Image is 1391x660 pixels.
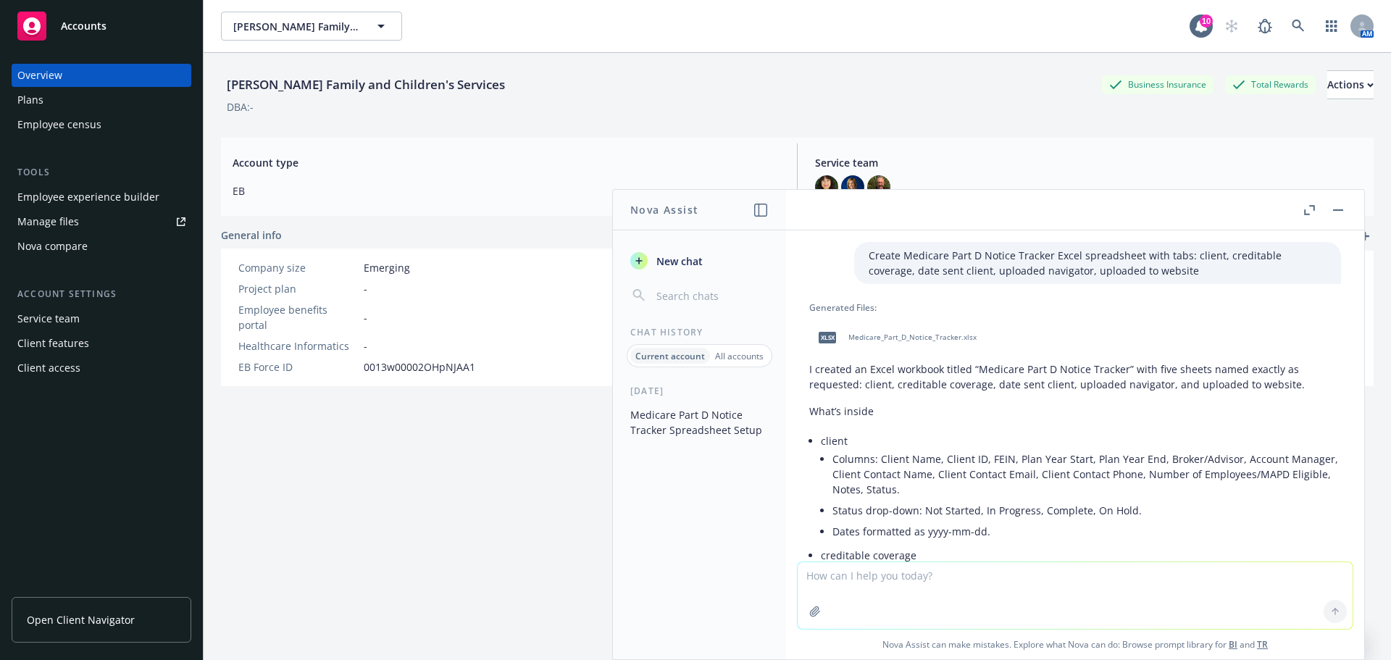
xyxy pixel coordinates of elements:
div: Total Rewards [1225,75,1316,93]
p: creditable coverage [821,548,1341,563]
div: Healthcare Informatics [238,338,358,354]
a: Manage files [12,210,191,233]
div: Generated Files: [809,301,1341,314]
button: Actions [1327,70,1374,99]
a: BI [1229,638,1237,651]
span: 0013w00002OHpNJAA1 [364,359,475,375]
a: Employee experience builder [12,185,191,209]
span: xlsx [819,332,836,343]
li: Dates formatted as yyyy-mm-dd. [832,521,1341,542]
h1: Nova Assist [630,202,698,217]
span: Service team [815,155,1362,170]
span: EB [233,183,780,199]
span: - [364,338,367,354]
p: Create Medicare Part D Notice Tracker Excel spreadsheet with tabs: client, creditable coverage, d... [869,248,1327,278]
p: Current account [635,350,705,362]
div: DBA: - [227,99,254,114]
span: New chat [653,254,703,269]
span: - [364,281,367,296]
div: Manage files [17,210,79,233]
li: Status drop-down: Not Started, In Progress, Complete, On Hold. [832,500,1341,521]
span: - [364,310,367,325]
span: Accounts [61,20,106,32]
span: Emerging [364,260,410,275]
p: What’s inside [809,404,1341,419]
div: [PERSON_NAME] Family and Children's Services [221,75,511,94]
div: Client features [17,332,89,355]
span: Open Client Navigator [27,612,135,627]
div: Tools [12,165,191,180]
div: Client access [17,356,80,380]
img: photo [867,175,890,199]
a: Start snowing [1217,12,1246,41]
div: Service team [17,307,80,330]
p: I created an Excel workbook titled “Medicare Part D Notice Tracker” with five sheets named exactl... [809,362,1341,392]
p: client [821,433,1341,448]
li: Columns: Client Name, Client ID, FEIN, Plan Year Start, Plan Year End, Broker/Advisor, Account Ma... [832,448,1341,500]
a: Switch app [1317,12,1346,41]
p: All accounts [715,350,764,362]
div: 10 [1200,14,1213,28]
div: Account settings [12,287,191,301]
a: Employee census [12,113,191,136]
div: Overview [17,64,62,87]
div: Business Insurance [1102,75,1214,93]
img: photo [815,175,838,199]
div: [DATE] [613,385,786,397]
a: Search [1284,12,1313,41]
span: Nova Assist can make mistakes. Explore what Nova can do: Browse prompt library for and [792,630,1358,659]
div: EB Force ID [238,359,358,375]
a: TR [1257,638,1268,651]
img: photo [841,175,864,199]
a: Nova compare [12,235,191,258]
a: Client access [12,356,191,380]
span: Medicare_Part_D_Notice_Tracker.xlsx [848,333,977,342]
a: add [1356,227,1374,245]
span: Account type [233,155,780,170]
a: Plans [12,88,191,112]
a: Service team [12,307,191,330]
a: Accounts [12,6,191,46]
button: [PERSON_NAME] Family and Children's Services [221,12,402,41]
span: [PERSON_NAME] Family and Children's Services [233,19,359,34]
div: Project plan [238,281,358,296]
a: Report a Bug [1250,12,1279,41]
div: Actions [1327,71,1374,99]
a: Overview [12,64,191,87]
button: Medicare Part D Notice Tracker Spreadsheet Setup [625,403,774,442]
div: Employee benefits portal [238,302,358,333]
input: Search chats [653,285,769,306]
span: General info [221,227,282,243]
div: Chat History [613,326,786,338]
a: Client features [12,332,191,355]
div: xlsxMedicare_Part_D_Notice_Tracker.xlsx [809,319,979,356]
div: Employee census [17,113,101,136]
div: Company size [238,260,358,275]
div: Plans [17,88,43,112]
div: Employee experience builder [17,185,159,209]
button: New chat [625,248,774,274]
div: Nova compare [17,235,88,258]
